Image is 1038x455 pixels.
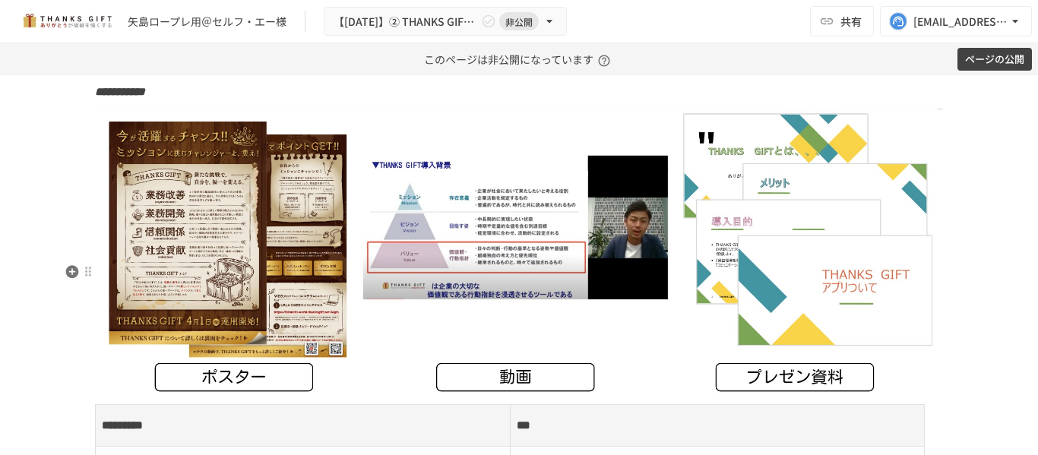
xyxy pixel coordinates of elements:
[913,12,1008,31] div: [EMAIL_ADDRESS][DOMAIN_NAME]
[810,6,874,36] button: 共有
[424,43,615,75] p: このページは非公開になっています
[95,109,943,397] img: yBl2mVkaVfZz1asQXjAkVo92bI8uDDNf0MdxjtuN88y
[324,7,567,36] button: 【[DATE]】② THANKS GIFTキックオフMTG非公開
[840,13,862,30] span: 共有
[128,14,286,30] div: 矢島ロープレ用＠セルフ・エー様
[499,14,539,30] span: 非公開
[334,12,478,31] span: 【[DATE]】② THANKS GIFTキックオフMTG
[18,9,116,33] img: mMP1OxWUAhQbsRWCurg7vIHe5HqDpP7qZo7fRoNLXQh
[880,6,1032,36] button: [EMAIL_ADDRESS][DOMAIN_NAME]
[957,48,1032,71] button: ページの公開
